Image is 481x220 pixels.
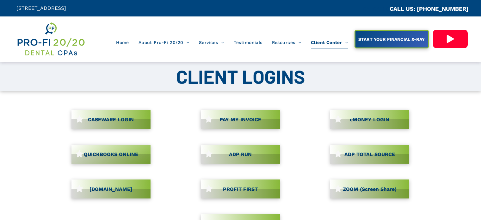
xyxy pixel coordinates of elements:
a: ZOOM (Screen Share) [330,179,409,198]
a: PROFIT FIRST [201,179,280,198]
a: About Pro-Fi 20/20 [134,36,194,48]
a: ADP TOTAL SOURCE [330,145,409,164]
span: PROFIT FIRST [221,183,260,195]
span: eMONEY LOGIN [348,113,392,126]
a: Services [194,36,229,48]
span: START YOUR FINANCIAL X-RAY [356,34,427,45]
span: [DOMAIN_NAME] [87,183,134,195]
a: Client Center [306,36,353,48]
span: CASEWARE LOGIN [86,113,136,126]
a: Resources [267,36,306,48]
a: START YOUR FINANCIAL X-RAY [355,30,429,48]
span: ADP TOTAL SOURCE [342,148,397,160]
a: ADP RUN [201,145,280,164]
span: [STREET_ADDRESS] [16,5,66,11]
a: QUICKBOOKS ONLINE [71,145,151,164]
a: [DOMAIN_NAME] [71,179,151,198]
a: eMONEY LOGIN [330,110,409,129]
span: ZOOM (Screen Share) [341,183,399,195]
a: Home [111,36,134,48]
a: Testimonials [229,36,267,48]
span: CA::CALLC [363,6,390,12]
a: CASEWARE LOGIN [71,110,151,129]
span: ADP RUN [227,148,254,160]
span: CLIENT LOGINS [176,65,305,88]
a: PAY MY INVOICE [201,110,280,129]
a: CALL US: [PHONE_NUMBER] [390,5,468,12]
span: QUICKBOOKS ONLINE [82,148,140,160]
img: Get Dental CPA Consulting, Bookkeeping, & Bank Loans [16,21,85,57]
span: PAY MY INVOICE [217,113,263,126]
